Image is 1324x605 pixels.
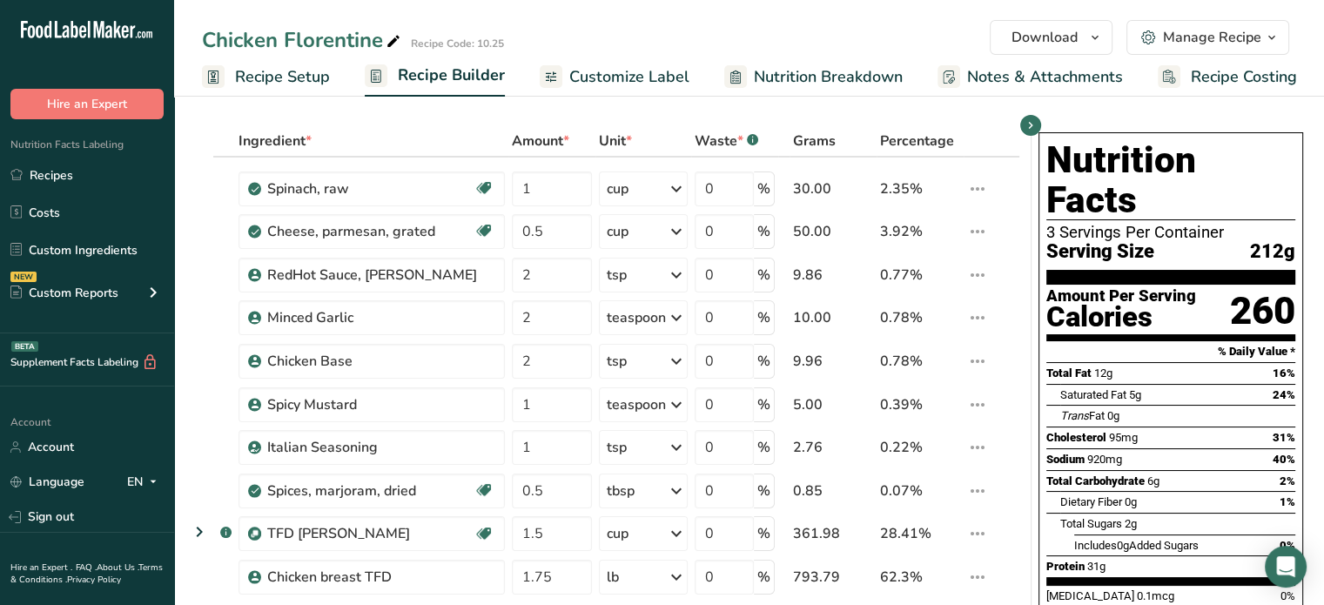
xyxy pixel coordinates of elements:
div: 361.98 [793,523,873,544]
div: TFD [PERSON_NAME] [267,523,474,544]
span: Includes Added Sugars [1074,539,1199,552]
a: Recipe Builder [365,56,505,97]
span: 0.1mcg [1137,589,1174,602]
span: 31% [1273,431,1295,444]
span: 16% [1273,366,1295,380]
span: Notes & Attachments [967,65,1123,89]
span: [MEDICAL_DATA] [1046,589,1134,602]
a: About Us . [97,561,138,574]
div: 50.00 [793,221,873,242]
span: 2% [1280,474,1295,487]
span: Sodium [1046,453,1085,466]
div: Italian Seasoning [267,437,494,458]
span: Total Carbohydrate [1046,474,1145,487]
div: cup [607,178,628,199]
div: 30.00 [793,178,873,199]
span: Amount [512,131,569,151]
div: RedHot Sauce, [PERSON_NAME] [267,265,494,286]
span: 1% [1280,495,1295,508]
span: 95mg [1109,431,1138,444]
div: 2.76 [793,437,873,458]
span: 31g [1087,560,1106,573]
div: EN [127,472,164,493]
div: 9.86 [793,265,873,286]
div: 0.85 [793,481,873,501]
span: Unit [599,131,632,151]
span: 40% [1273,453,1295,466]
span: 2g [1125,517,1137,530]
div: cup [607,523,628,544]
div: 5.00 [793,394,873,415]
a: Language [10,467,84,497]
span: 12g [1094,366,1112,380]
div: tbsp [607,481,635,501]
div: tsp [607,437,627,458]
div: Spicy Mustard [267,394,494,415]
span: Protein [1046,560,1085,573]
div: Calories [1046,305,1196,330]
a: FAQ . [76,561,97,574]
div: teaspoon [607,394,666,415]
a: Recipe Setup [202,57,330,97]
div: Cheese, parmesan, grated [267,221,474,242]
span: Dietary Fiber [1060,495,1122,508]
div: Spices, marjoram, dried [267,481,474,501]
span: Cholesterol [1046,431,1106,444]
div: 260 [1230,288,1295,334]
div: Minced Garlic [267,307,494,328]
div: 0.07% [880,481,960,501]
span: 920mg [1087,453,1122,466]
div: tsp [607,351,627,372]
div: 0.77% [880,265,960,286]
span: Serving Size [1046,241,1154,263]
span: 0g [1117,539,1129,552]
div: 0.22% [880,437,960,458]
span: 0g [1125,495,1137,508]
button: Hire an Expert [10,89,164,119]
div: 2.35% [880,178,960,199]
div: 793.79 [793,567,873,588]
button: Download [990,20,1112,55]
div: Chicken Base [267,351,494,372]
div: BETA [11,341,38,352]
div: Chicken Florentine [202,24,404,56]
button: Manage Recipe [1126,20,1289,55]
span: Total Sugars [1060,517,1122,530]
img: Sub Recipe [248,528,261,541]
span: 6g [1147,474,1159,487]
span: Nutrition Breakdown [754,65,903,89]
a: Recipe Costing [1158,57,1297,97]
span: Customize Label [569,65,689,89]
div: Spinach, raw [267,178,474,199]
span: 212g [1250,241,1295,263]
a: Terms & Conditions . [10,561,163,586]
a: Notes & Attachments [938,57,1123,97]
span: 24% [1273,388,1295,401]
div: 10.00 [793,307,873,328]
span: Ingredient [239,131,312,151]
span: Recipe Builder [398,64,505,87]
span: 0% [1280,539,1295,552]
div: 0.78% [880,351,960,372]
div: 3 Servings Per Container [1046,224,1295,241]
span: 0g [1107,409,1119,422]
div: teaspoon [607,307,666,328]
i: Trans [1060,409,1089,422]
a: Hire an Expert . [10,561,72,574]
span: 0% [1280,589,1295,602]
h1: Nutrition Facts [1046,140,1295,220]
div: lb [607,567,619,588]
span: Recipe Costing [1191,65,1297,89]
div: Chicken breast TFD [267,567,494,588]
span: Total Fat [1046,366,1092,380]
a: Customize Label [540,57,689,97]
a: Privacy Policy [67,574,121,586]
div: Recipe Code: 10.25 [411,36,504,51]
span: 5g [1129,388,1141,401]
span: Saturated Fat [1060,388,1126,401]
div: 62.3% [880,567,960,588]
section: % Daily Value * [1046,341,1295,362]
div: Custom Reports [10,284,118,302]
div: 0.78% [880,307,960,328]
span: Download [1011,27,1078,48]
